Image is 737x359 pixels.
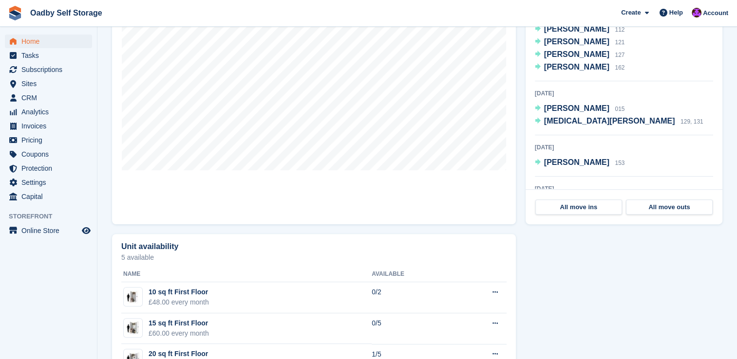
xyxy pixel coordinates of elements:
[615,26,624,33] span: 112
[21,224,80,237] span: Online Store
[544,117,675,125] span: [MEDICAL_DATA][PERSON_NAME]
[535,184,713,193] div: [DATE]
[626,199,713,215] a: All move outs
[5,91,92,105] a: menu
[5,224,92,237] a: menu
[21,105,80,119] span: Analytics
[121,254,507,261] p: 5 available
[26,5,106,21] a: Oadby Self Storage
[5,119,92,133] a: menu
[9,212,97,221] span: Storefront
[615,64,624,71] span: 162
[5,190,92,203] a: menu
[21,162,80,175] span: Protection
[535,89,713,98] div: [DATE]
[535,143,713,152] div: [DATE]
[21,63,80,76] span: Subscriptions
[535,103,625,115] a: [PERSON_NAME] 015
[544,158,609,166] span: [PERSON_NAME]
[5,105,92,119] a: menu
[149,297,209,307] div: £48.00 every month
[5,35,92,48] a: menu
[680,118,703,125] span: 129, 131
[21,77,80,90] span: Sites
[149,318,209,328] div: 15 sq ft First Floor
[5,147,92,161] a: menu
[544,25,609,33] span: [PERSON_NAME]
[535,49,625,61] a: [PERSON_NAME] 127
[669,8,683,18] span: Help
[21,91,80,105] span: CRM
[372,267,454,282] th: Available
[21,49,80,62] span: Tasks
[535,115,703,128] a: [MEDICAL_DATA][PERSON_NAME] 129, 131
[535,157,625,169] a: [PERSON_NAME] 153
[8,6,22,20] img: stora-icon-8386f47178a22dfd0bd8f6a31ec36ba5ce8667c1dd55bd0f319d3a0aa187defe.svg
[535,61,625,74] a: [PERSON_NAME] 162
[544,37,609,46] span: [PERSON_NAME]
[615,106,624,112] span: 015
[544,50,609,58] span: [PERSON_NAME]
[5,63,92,76] a: menu
[5,77,92,90] a: menu
[535,199,622,215] a: All move ins
[5,162,92,175] a: menu
[21,35,80,48] span: Home
[124,321,142,335] img: 15-sqft-unit.jpg
[80,225,92,236] a: Preview store
[121,242,178,251] h2: Unit availability
[615,160,624,166] span: 153
[21,133,80,147] span: Pricing
[615,39,624,46] span: 121
[149,328,209,339] div: £60.00 every month
[121,267,372,282] th: Name
[21,176,80,189] span: Settings
[5,176,92,189] a: menu
[692,8,701,18] img: Sanjeave Nagra
[703,8,728,18] span: Account
[372,313,454,344] td: 0/5
[535,23,625,36] a: [PERSON_NAME] 112
[149,349,209,359] div: 20 sq ft First Floor
[149,287,209,297] div: 10 sq ft First Floor
[5,133,92,147] a: menu
[21,119,80,133] span: Invoices
[21,147,80,161] span: Coupons
[544,104,609,112] span: [PERSON_NAME]
[372,282,454,313] td: 0/2
[5,49,92,62] a: menu
[21,190,80,203] span: Capital
[621,8,641,18] span: Create
[535,36,625,49] a: [PERSON_NAME] 121
[615,52,624,58] span: 127
[124,290,142,304] img: 10-sqft-unit%20(2).jpg
[544,63,609,71] span: [PERSON_NAME]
